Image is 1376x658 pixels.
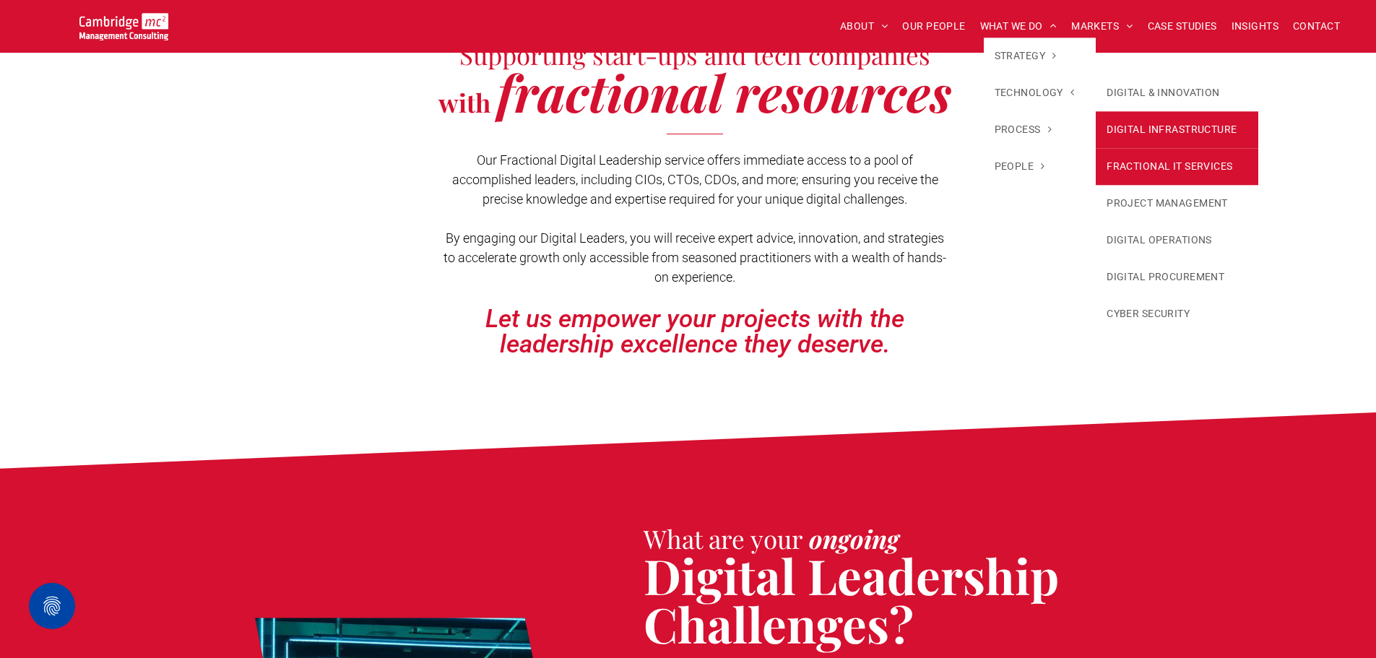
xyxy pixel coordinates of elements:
[443,230,946,285] span: By engaging our Digital Leaders, you will receive expert advice, innovation, and strategies to ac...
[984,74,1096,111] a: TECHNOLOGY
[984,148,1096,185] a: PEOPLE
[1096,111,1258,148] a: DIGITAL INFRASTRUCTURE
[1286,15,1347,38] a: CONTACT
[79,15,168,30] a: Your Business Transformed | Cambridge Management Consulting
[995,48,1057,64] span: STRATEGY
[973,15,1065,38] a: WHAT WE DO
[1096,185,1258,222] a: PROJECT MANAGEMENT
[438,85,490,119] span: with
[1064,15,1140,38] a: MARKETS
[895,15,972,38] a: OUR PEOPLE
[984,111,1096,148] a: PROCESS
[79,13,168,40] img: Go to Homepage
[1141,15,1224,38] a: CASE STUDIES
[497,58,951,126] span: fractional resources
[995,159,1045,174] span: PEOPLE
[809,521,899,555] span: ongoing
[1096,259,1258,295] a: DIGITAL PROCUREMENT
[984,38,1096,74] a: STRATEGY
[459,38,930,72] span: Supporting start-ups and tech companies
[980,15,1057,38] span: WHAT WE DO
[485,304,904,359] span: Let us empower your projects with the leadership excellence they deserve.
[1096,148,1258,185] a: FRACTIONAL IT SERVICES
[452,152,938,207] span: Our Fractional Digital Leadership service offers immediate access to a pool of accomplished leade...
[1224,15,1286,38] a: INSIGHTS
[833,15,896,38] a: ABOUT
[995,85,1075,100] span: TECHNOLOGY
[1096,222,1258,259] a: DIGITAL OPERATIONS
[644,521,802,555] span: What are your
[644,543,1059,656] span: Digital Leadership Challenges?
[1096,295,1258,332] a: CYBER SECURITY
[1096,74,1258,111] a: DIGITAL & INNOVATION
[995,122,1052,137] span: PROCESS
